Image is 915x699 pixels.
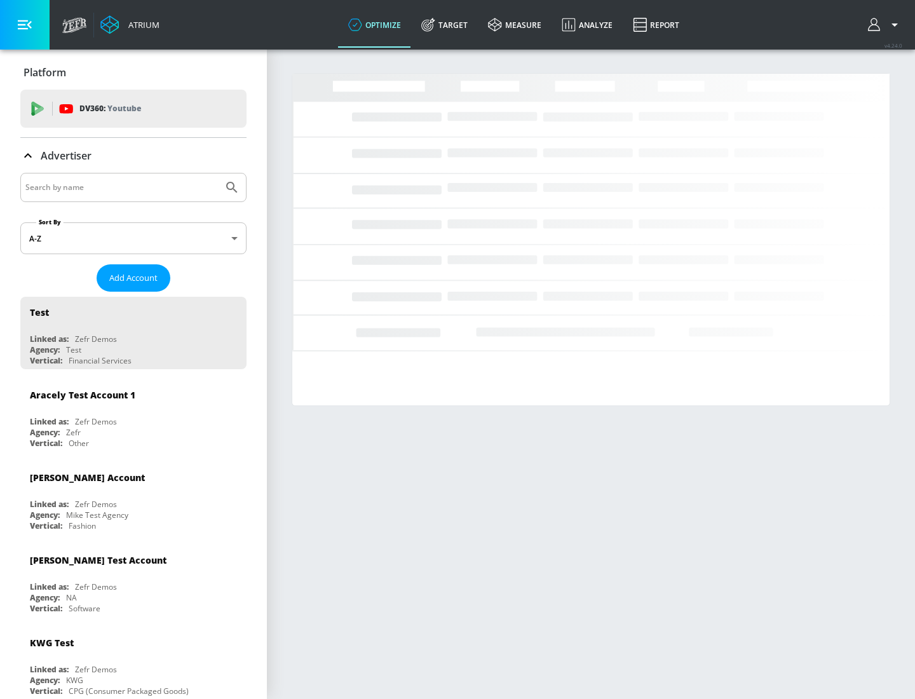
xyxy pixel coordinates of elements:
[69,355,132,366] div: Financial Services
[20,90,247,128] div: DV360: Youtube
[20,462,247,534] div: [PERSON_NAME] AccountLinked as:Zefr DemosAgency:Mike Test AgencyVertical:Fashion
[100,15,159,34] a: Atrium
[30,389,135,401] div: Aracely Test Account 1
[552,2,623,48] a: Analyze
[75,499,117,510] div: Zefr Demos
[30,472,145,484] div: [PERSON_NAME] Account
[75,334,117,344] div: Zefr Demos
[107,102,141,115] p: Youtube
[30,520,62,531] div: Vertical:
[478,2,552,48] a: measure
[623,2,689,48] a: Report
[30,554,166,566] div: [PERSON_NAME] Test Account
[20,297,247,369] div: TestLinked as:Zefr DemosAgency:TestVertical:Financial Services
[75,416,117,427] div: Zefr Demos
[20,138,247,173] div: Advertiser
[69,438,89,449] div: Other
[30,592,60,603] div: Agency:
[69,520,96,531] div: Fashion
[30,334,69,344] div: Linked as:
[25,179,218,196] input: Search by name
[30,438,62,449] div: Vertical:
[30,581,69,592] div: Linked as:
[30,675,60,686] div: Agency:
[30,603,62,614] div: Vertical:
[30,344,60,355] div: Agency:
[20,379,247,452] div: Aracely Test Account 1Linked as:Zefr DemosAgency:ZefrVertical:Other
[66,344,81,355] div: Test
[109,271,158,285] span: Add Account
[30,355,62,366] div: Vertical:
[30,637,74,649] div: KWG Test
[66,675,83,686] div: KWG
[41,149,91,163] p: Advertiser
[123,19,159,31] div: Atrium
[30,306,49,318] div: Test
[79,102,141,116] p: DV360:
[30,427,60,438] div: Agency:
[30,510,60,520] div: Agency:
[75,664,117,675] div: Zefr Demos
[24,65,66,79] p: Platform
[20,545,247,617] div: [PERSON_NAME] Test AccountLinked as:Zefr DemosAgency:NAVertical:Software
[884,42,902,49] span: v 4.24.0
[30,499,69,510] div: Linked as:
[75,581,117,592] div: Zefr Demos
[36,218,64,226] label: Sort By
[66,592,77,603] div: NA
[411,2,478,48] a: Target
[30,416,69,427] div: Linked as:
[69,686,189,696] div: CPG (Consumer Packaged Goods)
[66,510,128,520] div: Mike Test Agency
[97,264,170,292] button: Add Account
[66,427,81,438] div: Zefr
[30,686,62,696] div: Vertical:
[20,55,247,90] div: Platform
[69,603,100,614] div: Software
[30,664,69,675] div: Linked as:
[20,222,247,254] div: A-Z
[338,2,411,48] a: optimize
